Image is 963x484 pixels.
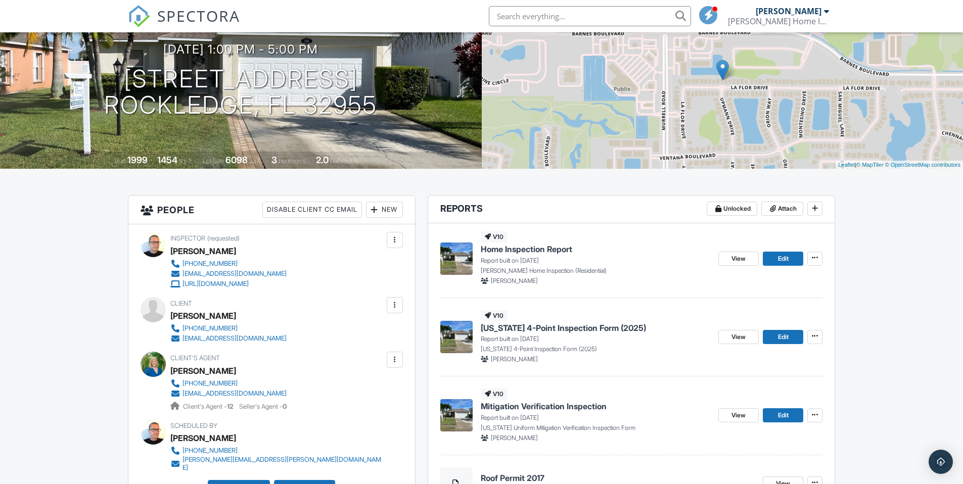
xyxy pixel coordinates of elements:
div: Open Intercom Messenger [929,450,953,474]
input: Search everything... [489,6,691,26]
div: Disable Client CC Email [262,202,362,218]
div: 1999 [127,155,148,165]
a: [EMAIL_ADDRESS][DOMAIN_NAME] [170,269,287,279]
div: [PHONE_NUMBER] [182,447,238,455]
a: [PHONE_NUMBER] [170,378,287,389]
div: Clements Home Inspection LLC [728,16,829,26]
a: Leaflet [838,162,855,168]
span: Client's Agent [170,354,220,362]
div: [PHONE_NUMBER] [182,260,238,268]
div: 6098 [225,155,248,165]
div: New [366,202,403,218]
div: [PERSON_NAME] [170,430,236,446]
a: [EMAIL_ADDRESS][DOMAIN_NAME] [170,333,287,344]
div: [PERSON_NAME] [756,6,821,16]
span: Inspector [170,234,205,242]
a: [PERSON_NAME][EMAIL_ADDRESS][PERSON_NAME][DOMAIN_NAME] [170,456,384,472]
span: sq.ft. [249,157,262,165]
a: SPECTORA [128,14,240,35]
span: Built [115,157,126,165]
strong: 12 [227,403,234,410]
a: [EMAIL_ADDRESS][DOMAIN_NAME] [170,389,287,399]
span: Lot Size [203,157,224,165]
div: [PERSON_NAME] [170,244,236,259]
span: Client [170,300,192,307]
div: [URL][DOMAIN_NAME] [182,280,249,288]
a: [PHONE_NUMBER] [170,323,287,333]
span: bathrooms [330,157,359,165]
strong: 0 [283,403,287,410]
div: [PERSON_NAME] [170,308,236,323]
h1: [STREET_ADDRESS] Rockledge, FL 32955 [104,66,377,119]
div: | [836,161,963,169]
a: [PERSON_NAME] [170,363,236,378]
a: [PHONE_NUMBER] [170,446,384,456]
a: © MapTiler [856,162,884,168]
h3: People [128,196,415,224]
div: [EMAIL_ADDRESS][DOMAIN_NAME] [182,390,287,398]
span: bedrooms [279,157,306,165]
div: [EMAIL_ADDRESS][DOMAIN_NAME] [182,334,287,343]
a: © OpenStreetMap contributors [885,162,960,168]
div: 1454 [157,155,177,165]
div: [PHONE_NUMBER] [182,324,238,332]
span: (requested) [207,234,240,242]
h3: [DATE] 1:00 pm - 5:00 pm [163,42,318,56]
div: 3 [271,155,277,165]
span: Seller's Agent - [239,403,287,410]
div: 2.0 [316,155,329,165]
span: Client's Agent - [183,403,235,410]
div: [EMAIL_ADDRESS][DOMAIN_NAME] [182,270,287,278]
div: [PERSON_NAME][EMAIL_ADDRESS][PERSON_NAME][DOMAIN_NAME] [182,456,384,472]
a: [PHONE_NUMBER] [170,259,287,269]
a: [URL][DOMAIN_NAME] [170,279,287,289]
div: [PHONE_NUMBER] [182,379,238,388]
span: SPECTORA [157,5,240,26]
img: The Best Home Inspection Software - Spectora [128,5,150,27]
span: Scheduled By [170,422,217,429]
span: sq. ft. [179,157,193,165]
